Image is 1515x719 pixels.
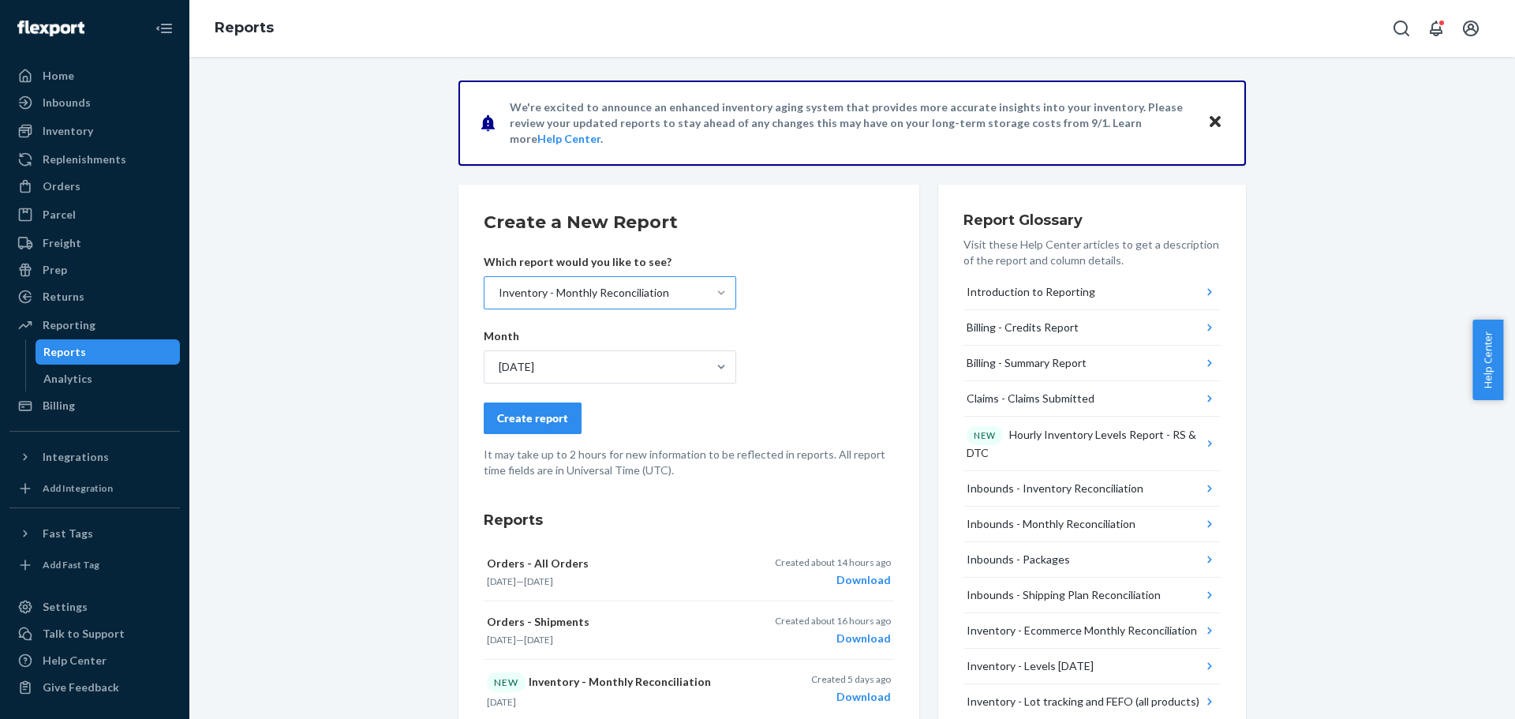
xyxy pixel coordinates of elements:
a: Talk to Support [9,621,180,646]
div: Integrations [43,449,109,465]
div: Reports [43,344,86,360]
p: Month [484,328,736,344]
button: Open notifications [1420,13,1452,44]
div: Download [811,689,891,705]
a: Prep [9,257,180,283]
h3: Reports [484,510,894,530]
p: Created about 14 hours ago [775,556,891,569]
div: Download [775,572,891,588]
p: — [487,633,754,646]
button: NEWHourly Inventory Levels Report - RS & DTC [963,417,1221,471]
button: Fast Tags [9,521,180,546]
div: Reporting [43,317,95,333]
div: Help Center [43,653,107,668]
p: — [487,575,754,588]
div: Inventory [43,123,93,139]
p: NEW [974,429,996,442]
button: Inbounds - Shipping Plan Reconciliation [963,578,1221,613]
div: Create report [497,410,568,426]
button: Inbounds - Monthly Reconciliation [963,507,1221,542]
div: Orders [43,178,80,194]
div: Hourly Inventory Levels Report - RS & DTC [967,426,1203,461]
a: Help Center [537,132,600,145]
div: Talk to Support [43,626,125,642]
p: Visit these Help Center articles to get a description of the report and column details. [963,237,1221,268]
button: Open Search Box [1386,13,1417,44]
a: Parcel [9,202,180,227]
div: Inbounds [43,95,91,110]
p: It may take up to 2 hours for new information to be reflected in reports. All report time fields ... [484,447,894,478]
button: Integrations [9,444,180,470]
p: Orders - Shipments [487,614,754,630]
a: Reports [215,19,274,36]
div: Inbounds - Inventory Reconciliation [967,481,1143,496]
button: Inventory - Ecommerce Monthly Reconciliation [963,613,1221,649]
div: Returns [43,289,84,305]
a: Billing [9,393,180,418]
a: Reporting [9,313,180,338]
div: Billing - Credits Report [967,320,1079,335]
div: Download [775,631,891,646]
div: Claims - Claims Submitted [967,391,1094,406]
div: Introduction to Reporting [967,284,1095,300]
a: Orders [9,174,180,199]
button: Billing - Credits Report [963,310,1221,346]
div: Inventory - Lot tracking and FEFO (all products) [967,694,1199,710]
time: [DATE] [524,634,553,646]
time: [DATE] [524,575,553,587]
div: Inventory - Monthly Reconciliation [499,285,669,301]
button: Create report [484,403,582,434]
button: Orders - Shipments[DATE]—[DATE]Created about 16 hours agoDownload [484,601,894,660]
time: [DATE] [487,634,516,646]
div: Billing - Summary Report [967,355,1087,371]
p: Created 5 days ago [811,672,891,686]
button: Close [1205,111,1225,134]
button: Help Center [1472,320,1503,400]
a: Inventory [9,118,180,144]
a: Add Integration [9,476,180,501]
button: Give Feedback [9,675,180,700]
time: [DATE] [487,575,516,587]
div: Freight [43,235,81,251]
img: Flexport logo [17,21,84,36]
a: Inbounds [9,90,180,115]
h2: Create a New Report [484,210,894,235]
div: Inventory - Levels [DATE] [967,658,1094,674]
ol: breadcrumbs [202,6,286,51]
a: Settings [9,594,180,620]
button: Inbounds - Inventory Reconciliation [963,471,1221,507]
div: [DATE] [499,359,534,375]
a: Add Fast Tag [9,552,180,578]
div: Replenishments [43,152,126,167]
div: Analytics [43,371,92,387]
div: Billing [43,398,75,414]
div: Settings [43,599,88,615]
a: Replenishments [9,147,180,172]
button: Orders - All Orders[DATE]—[DATE]Created about 14 hours agoDownload [484,543,894,601]
button: Close Navigation [148,13,180,44]
p: Which report would you like to see? [484,254,736,270]
div: Add Integration [43,481,113,495]
div: Inventory - Ecommerce Monthly Reconciliation [967,623,1197,638]
a: Analytics [36,366,181,391]
button: Inventory - Levels [DATE] [963,649,1221,684]
div: Give Feedback [43,680,119,695]
div: Inbounds - Packages [967,552,1070,567]
p: Orders - All Orders [487,556,754,571]
a: Reports [36,339,181,365]
div: Add Fast Tag [43,558,99,571]
a: Returns [9,284,180,309]
div: Inbounds - Monthly Reconciliation [967,516,1135,532]
a: Home [9,63,180,88]
div: Home [43,68,74,84]
div: NEW [487,672,526,692]
div: Parcel [43,207,76,223]
a: Help Center [9,648,180,673]
button: Billing - Summary Report [963,346,1221,381]
div: Fast Tags [43,526,93,541]
button: Introduction to Reporting [963,275,1221,310]
p: We're excited to announce an enhanced inventory aging system that provides more accurate insights... [510,99,1192,147]
a: Freight [9,230,180,256]
button: Inbounds - Packages [963,542,1221,578]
